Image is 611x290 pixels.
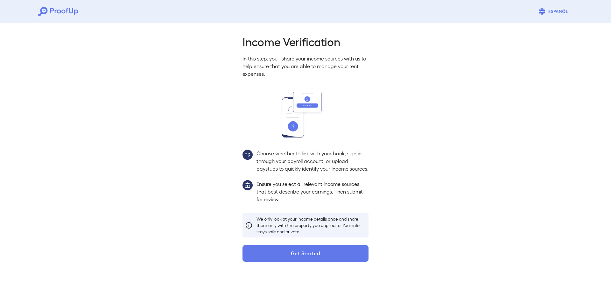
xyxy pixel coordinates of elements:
[242,150,253,160] img: group2.svg
[282,92,329,138] img: transfer_money.svg
[536,5,573,18] button: Espanõl
[256,180,369,203] p: Ensure you select all relevant income sources that best describe your earnings. Then submit for r...
[242,34,369,48] h2: Income Verification
[242,55,369,78] p: In this step, you'll share your income sources with us to help ensure that you are able to manage...
[242,180,253,190] img: group1.svg
[256,216,366,235] p: We only look at your income details once and share them only with the property you applied to. Yo...
[256,150,369,173] p: Choose whether to link with your bank, sign in through your payroll account, or upload paystubs t...
[242,245,369,262] button: Get Started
